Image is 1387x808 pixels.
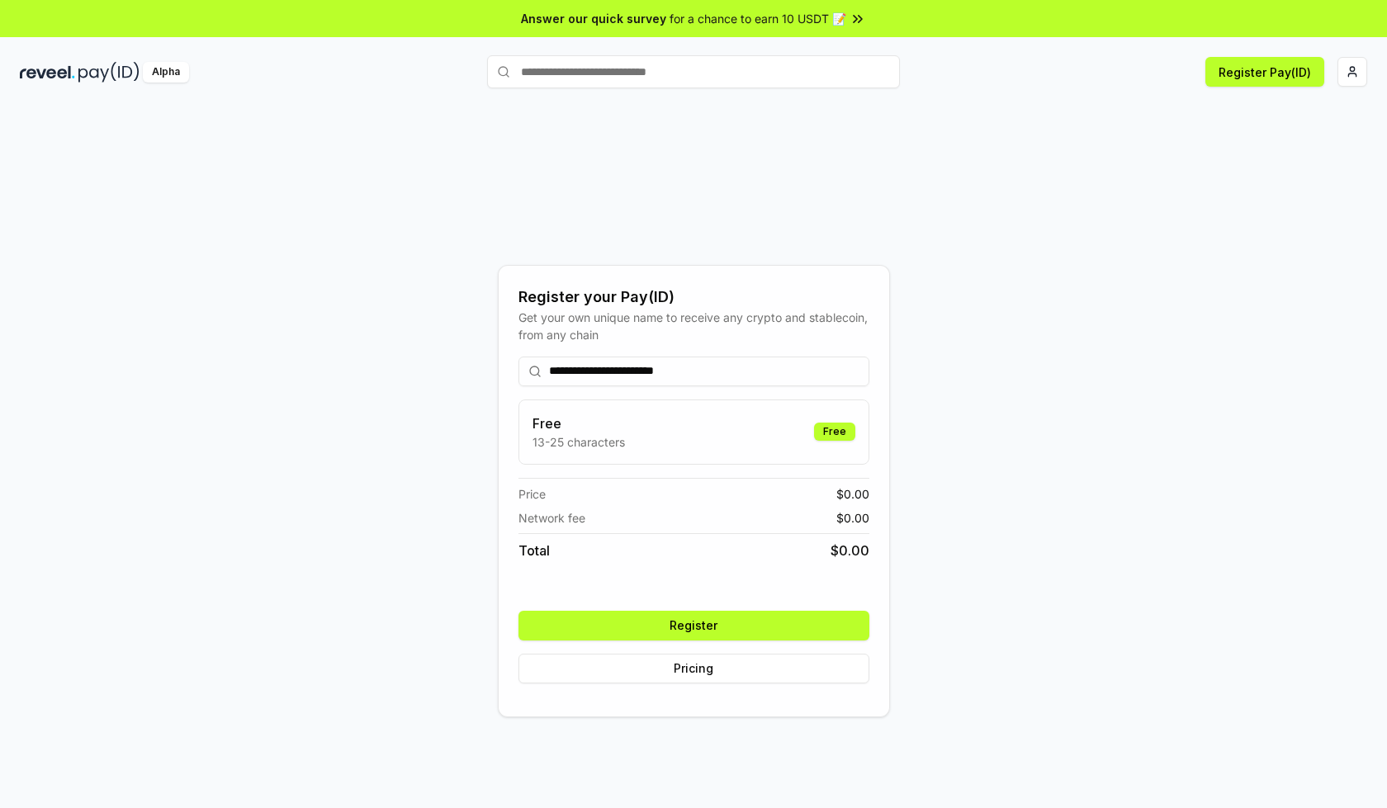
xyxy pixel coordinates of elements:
span: $ 0.00 [836,509,869,527]
span: Network fee [518,509,585,527]
h3: Free [533,413,625,433]
span: $ 0.00 [831,541,869,560]
img: pay_id [78,62,140,83]
span: $ 0.00 [836,485,869,503]
button: Register [518,611,869,640]
button: Pricing [518,654,869,683]
span: for a chance to earn 10 USDT 📝 [670,10,846,27]
button: Register Pay(ID) [1205,57,1324,87]
span: Total [518,541,550,560]
div: Alpha [143,62,189,83]
div: Free [814,423,855,441]
div: Get your own unique name to receive any crypto and stablecoin, from any chain [518,309,869,343]
span: Price [518,485,546,503]
img: reveel_dark [20,62,75,83]
div: Register your Pay(ID) [518,286,869,309]
p: 13-25 characters [533,433,625,451]
span: Answer our quick survey [521,10,666,27]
